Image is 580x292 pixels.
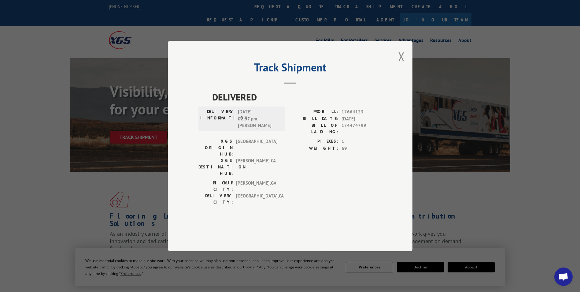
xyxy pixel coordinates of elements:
[198,193,233,205] label: DELIVERY CITY:
[342,115,382,122] span: [DATE]
[236,138,277,157] span: [GEOGRAPHIC_DATA]
[198,63,382,75] h2: Track Shipment
[290,122,338,135] label: BILL OF LADING:
[290,145,338,152] label: WEIGHT:
[554,268,573,286] div: Open chat
[342,145,382,152] span: 69
[342,138,382,145] span: 1
[290,138,338,145] label: PIECES:
[236,157,277,177] span: [PERSON_NAME] CA
[342,122,382,135] span: 174474799
[212,90,382,104] span: DELIVERED
[198,180,233,193] label: PICKUP CITY:
[198,138,233,157] label: XGS ORIGIN HUB:
[238,108,279,129] span: [DATE] 02:57 pm [PERSON_NAME]
[290,108,338,115] label: PROBILL:
[236,193,277,205] span: [GEOGRAPHIC_DATA] , CA
[342,108,382,115] span: 17664123
[290,115,338,122] label: BILL DATE:
[198,157,233,177] label: XGS DESTINATION HUB:
[200,108,235,129] label: DELIVERY INFORMATION:
[236,180,277,193] span: [PERSON_NAME] , GA
[398,48,405,65] button: Close modal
